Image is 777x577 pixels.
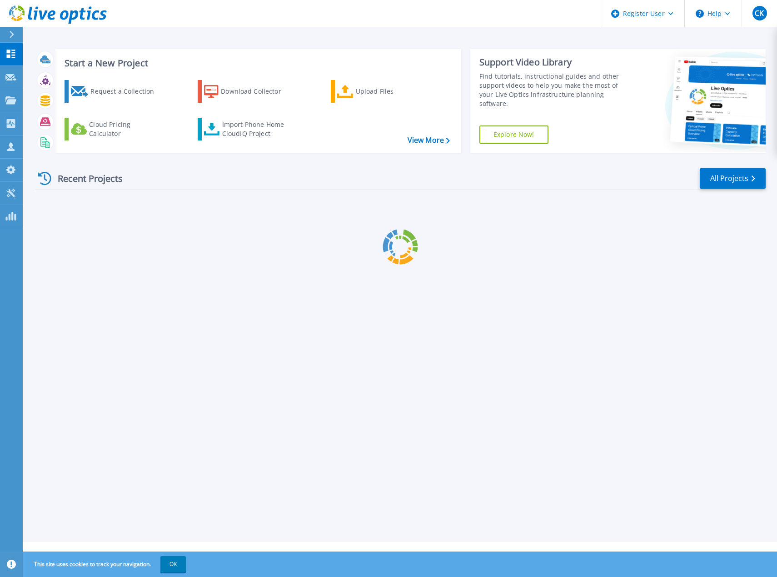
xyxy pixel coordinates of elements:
[479,72,629,108] div: Find tutorials, instructional guides and other support videos to help you make the most of your L...
[65,118,166,140] a: Cloud Pricing Calculator
[755,10,764,17] span: CK
[198,80,299,103] a: Download Collector
[479,125,548,144] a: Explore Now!
[65,58,449,68] h3: Start a New Project
[479,56,629,68] div: Support Video Library
[331,80,432,103] a: Upload Files
[700,168,766,189] a: All Projects
[65,80,166,103] a: Request a Collection
[160,556,186,572] button: OK
[89,120,162,138] div: Cloud Pricing Calculator
[221,82,294,100] div: Download Collector
[90,82,163,100] div: Request a Collection
[408,136,450,145] a: View More
[25,556,186,572] span: This site uses cookies to track your navigation.
[222,120,293,138] div: Import Phone Home CloudIQ Project
[35,167,135,190] div: Recent Projects
[356,82,428,100] div: Upload Files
